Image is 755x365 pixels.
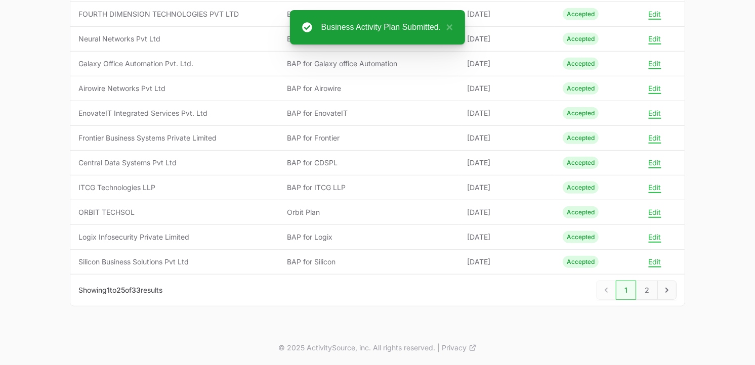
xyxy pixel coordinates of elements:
button: close [441,21,453,33]
span: Silicon Business Solutions Pvt Ltd [78,257,271,267]
span: Central Data Systems Pvt Ltd [78,158,271,168]
span: BAP for Silicon [287,257,451,267]
span: 25 [116,286,125,294]
button: Edit [649,10,661,19]
span: ORBIT TECHSOL [78,207,271,217]
span: [DATE] [467,182,547,193]
span: 33 [132,286,141,294]
button: Edit [649,59,661,68]
button: Edit [649,109,661,118]
span: Orbit Plan [287,207,451,217]
span: 1 [107,286,110,294]
span: [DATE] [467,207,547,217]
span: ITCG Technologies LLP [78,182,271,193]
button: Edit [649,133,661,143]
span: BAP for Neural Networks [287,34,451,44]
a: 1 [616,281,636,300]
span: Business Activity Plan - Fourth Dimension [287,9,451,19]
span: [DATE] [467,158,547,168]
span: [DATE] [467,232,547,242]
span: BAP for Airowire [287,83,451,94]
span: BAP for Galaxy office Automation [287,59,451,69]
span: [DATE] [467,108,547,118]
span: [DATE] [467,133,547,143]
a: Next [657,281,677,300]
a: Privacy [442,343,477,353]
button: Edit [649,257,661,266]
span: BAP for Logix [287,232,451,242]
button: Edit [649,84,661,93]
button: Edit [649,183,661,192]
span: Frontier Business Systems Private Limited [78,133,271,143]
span: | [437,343,440,353]
button: Edit [649,233,661,242]
span: BAP for EnovateIT [287,108,451,118]
span: Airowire Networks Pvt Ltd [78,83,271,94]
span: [DATE] [467,83,547,94]
span: Galaxy Office Automation Pvt. Ltd. [78,59,271,69]
p: Showing to of results [78,285,162,295]
button: Edit [649,34,661,43]
span: Logix Infosecurity Private Limited [78,232,271,242]
span: [DATE] [467,59,547,69]
span: [DATE] [467,34,547,44]
span: [DATE] [467,257,547,267]
span: BAP for CDSPL [287,158,451,168]
span: EnovateIT Integrated Services Pvt. Ltd [78,108,271,118]
span: FOURTH DIMENSION TECHNOLOGIES PVT LTD [78,9,271,19]
button: Edit [649,208,661,217]
p: © 2025 ActivitySource, inc. All rights reserved. [278,343,435,353]
span: Neural Networks Pvt Ltd [78,34,271,44]
a: 2 [636,281,658,300]
span: BAP for ITCG LLP [287,182,451,193]
div: Business Activity Plan Submitted. [321,21,441,33]
span: [DATE] [467,9,547,19]
span: BAP for Frontier [287,133,451,143]
button: Edit [649,158,661,167]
